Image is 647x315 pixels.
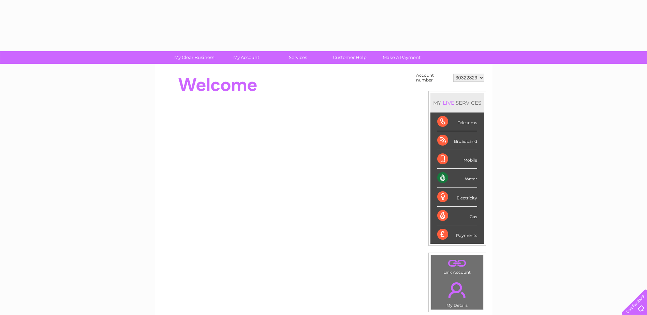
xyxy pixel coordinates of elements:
a: . [433,257,482,269]
td: Account number [414,71,452,84]
div: Water [437,169,477,187]
a: Customer Help [322,51,378,64]
div: Telecoms [437,112,477,131]
div: Broadband [437,131,477,150]
div: Electricity [437,188,477,207]
a: Services [270,51,326,64]
div: Mobile [437,150,477,169]
a: . [433,278,482,302]
div: Gas [437,207,477,225]
a: My Account [218,51,274,64]
a: Make A Payment [373,51,430,64]
td: My Details [431,276,484,310]
td: Link Account [431,255,484,276]
div: LIVE [441,100,456,106]
div: Payments [437,225,477,244]
a: My Clear Business [166,51,222,64]
div: MY SERVICES [430,93,484,112]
